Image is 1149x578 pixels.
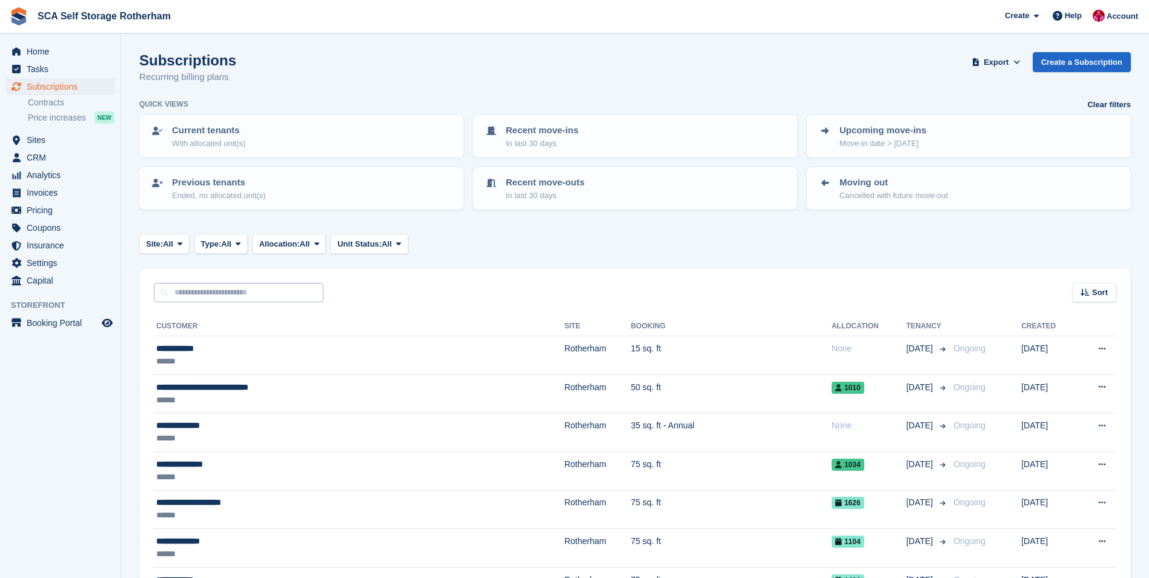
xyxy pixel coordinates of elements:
[1021,413,1076,452] td: [DATE]
[221,238,231,250] span: All
[10,7,28,25] img: stora-icon-8386f47178a22dfd0bd8f6a31ec36ba5ce8667c1dd55bd0f319d3a0aa187defe.svg
[506,138,578,150] p: In last 30 days
[839,138,926,150] p: Move-in date > [DATE]
[139,234,190,254] button: Site: All
[1107,10,1138,22] span: Account
[631,336,832,375] td: 15 sq. ft
[506,124,578,138] p: Recent move-ins
[631,413,832,452] td: 35 sq. ft - Annual
[832,497,864,509] span: 1626
[953,420,985,430] span: Ongoing
[194,234,248,254] button: Type: All
[565,336,631,375] td: Rotherham
[172,138,245,150] p: With allocated unit(s)
[6,219,114,236] a: menu
[565,490,631,529] td: Rotherham
[382,238,392,250] span: All
[906,535,935,548] span: [DATE]
[832,342,906,355] div: None
[1021,490,1076,529] td: [DATE]
[631,317,832,336] th: Booking
[154,317,565,336] th: Customer
[1093,10,1105,22] img: Thomas Webb
[100,316,114,330] a: Preview store
[1021,317,1076,336] th: Created
[33,6,176,26] a: SCA Self Storage Rotherham
[565,451,631,490] td: Rotherham
[27,219,99,236] span: Coupons
[6,61,114,78] a: menu
[141,168,462,208] a: Previous tenants Ended, no allocated unit(s)
[27,131,99,148] span: Sites
[1021,451,1076,490] td: [DATE]
[94,111,114,124] div: NEW
[1033,52,1131,72] a: Create a Subscription
[27,184,99,201] span: Invoices
[631,374,832,413] td: 50 sq. ft
[953,382,985,392] span: Ongoing
[6,272,114,289] a: menu
[6,202,114,219] a: menu
[839,176,948,190] p: Moving out
[27,61,99,78] span: Tasks
[27,78,99,95] span: Subscriptions
[172,190,266,202] p: Ended, no allocated unit(s)
[565,317,631,336] th: Site
[259,238,300,250] span: Allocation:
[1021,529,1076,568] td: [DATE]
[6,167,114,184] a: menu
[27,237,99,254] span: Insurance
[27,167,99,184] span: Analytics
[565,413,631,452] td: Rotherham
[6,184,114,201] a: menu
[28,112,86,124] span: Price increases
[1065,10,1082,22] span: Help
[27,254,99,271] span: Settings
[172,176,266,190] p: Previous tenants
[28,111,114,124] a: Price increases NEW
[337,238,382,250] span: Unit Status:
[27,314,99,331] span: Booking Portal
[1005,10,1029,22] span: Create
[1087,99,1131,111] a: Clear filters
[832,317,906,336] th: Allocation
[953,497,985,507] span: Ongoing
[6,43,114,60] a: menu
[808,168,1130,208] a: Moving out Cancelled with future move-out
[6,237,114,254] a: menu
[984,56,1008,68] span: Export
[1021,374,1076,413] td: [DATE]
[474,116,796,156] a: Recent move-ins In last 30 days
[906,419,935,432] span: [DATE]
[300,238,310,250] span: All
[970,52,1023,72] button: Export
[172,124,245,138] p: Current tenants
[28,97,114,108] a: Contracts
[253,234,326,254] button: Allocation: All
[906,496,935,509] span: [DATE]
[11,299,121,311] span: Storefront
[808,116,1130,156] a: Upcoming move-ins Move-in date > [DATE]
[6,314,114,331] a: menu
[906,317,949,336] th: Tenancy
[163,238,173,250] span: All
[27,202,99,219] span: Pricing
[832,419,906,432] div: None
[906,342,935,355] span: [DATE]
[506,176,584,190] p: Recent move-outs
[201,238,222,250] span: Type:
[1021,336,1076,375] td: [DATE]
[631,490,832,529] td: 75 sq. ft
[832,459,864,471] span: 1034
[839,124,926,138] p: Upcoming move-ins
[953,536,985,546] span: Ongoing
[1092,287,1108,299] span: Sort
[953,344,985,353] span: Ongoing
[631,451,832,490] td: 75 sq. ft
[139,99,188,110] h6: Quick views
[27,149,99,166] span: CRM
[565,529,631,568] td: Rotherham
[832,536,864,548] span: 1104
[146,238,163,250] span: Site:
[506,190,584,202] p: In last 30 days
